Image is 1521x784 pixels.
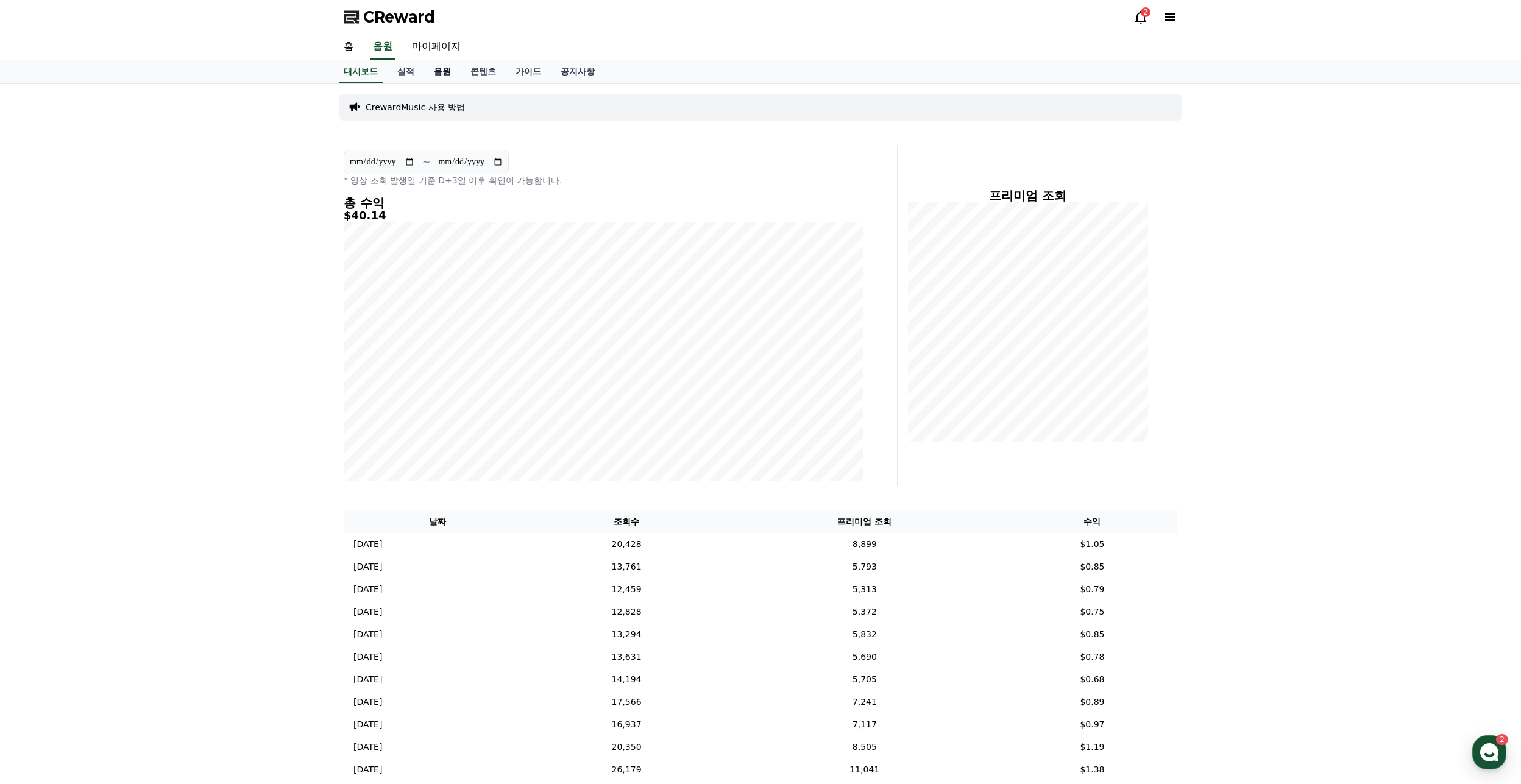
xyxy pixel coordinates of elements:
td: 16,937 [531,713,722,736]
a: 홈 [334,34,363,60]
a: 대시보드 [339,60,383,83]
td: $1.38 [1007,758,1177,781]
a: 콘텐츠 [461,60,506,83]
td: 8,899 [722,533,1007,556]
td: $0.68 [1007,668,1177,691]
a: 실적 [388,60,424,83]
td: 5,313 [722,578,1007,601]
p: [DATE] [353,741,382,754]
a: 공지사항 [551,60,604,83]
td: $0.85 [1007,556,1177,578]
p: [DATE] [353,606,382,618]
a: 가이드 [506,60,551,83]
td: 13,631 [531,646,722,668]
a: 마이페이지 [402,34,470,60]
a: CReward [344,7,435,27]
p: ~ [422,155,430,169]
td: $0.89 [1007,691,1177,713]
td: 13,761 [531,556,722,578]
th: 프리미엄 조회 [722,510,1007,533]
td: $0.97 [1007,713,1177,736]
td: 13,294 [531,623,722,646]
h4: 프리미엄 조회 [907,189,1148,202]
td: 20,350 [531,736,722,758]
p: [DATE] [353,718,382,731]
p: [DATE] [353,583,382,596]
span: 2 [124,386,128,395]
a: CrewardMusic 사용 방법 [366,101,465,113]
td: $1.19 [1007,736,1177,758]
p: [DATE] [353,673,382,686]
td: $0.85 [1007,623,1177,646]
h4: 총 수익 [344,196,863,210]
td: 5,372 [722,601,1007,623]
p: [DATE] [353,696,382,708]
span: 홈 [38,404,46,414]
a: 2대화 [80,386,157,417]
td: 26,179 [531,758,722,781]
p: [DATE] [353,538,382,551]
td: 7,241 [722,691,1007,713]
a: 설정 [157,386,234,417]
p: [DATE] [353,763,382,776]
td: $0.75 [1007,601,1177,623]
td: 5,793 [722,556,1007,578]
th: 조회수 [531,510,722,533]
td: 12,828 [531,601,722,623]
a: 음원 [370,34,395,60]
td: 20,428 [531,533,722,556]
td: 5,832 [722,623,1007,646]
th: 날짜 [344,510,531,533]
span: 대화 [112,405,126,415]
td: 5,705 [722,668,1007,691]
td: 17,566 [531,691,722,713]
p: [DATE] [353,628,382,641]
div: 2 [1141,7,1150,17]
h5: $40.14 [344,210,863,222]
td: 8,505 [722,736,1007,758]
td: 7,117 [722,713,1007,736]
td: 11,041 [722,758,1007,781]
a: 홈 [4,386,80,417]
td: 12,459 [531,578,722,601]
p: [DATE] [353,560,382,573]
td: 5,690 [722,646,1007,668]
td: $0.79 [1007,578,1177,601]
td: $0.78 [1007,646,1177,668]
span: 설정 [188,404,203,414]
a: 2 [1133,10,1148,24]
p: [DATE] [353,651,382,663]
th: 수익 [1007,510,1177,533]
span: CReward [363,7,435,27]
td: $1.05 [1007,533,1177,556]
a: 음원 [424,60,461,83]
p: * 영상 조회 발생일 기준 D+3일 이후 확인이 가능합니다. [344,174,863,186]
td: 14,194 [531,668,722,691]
